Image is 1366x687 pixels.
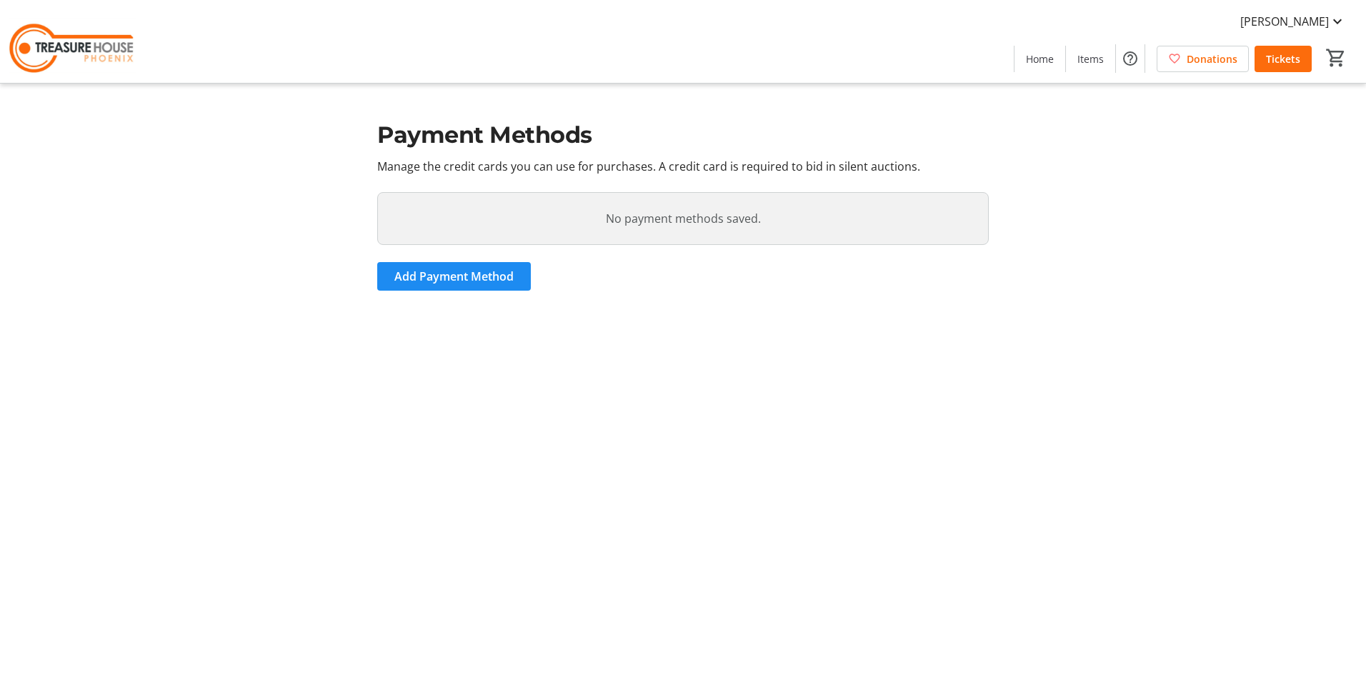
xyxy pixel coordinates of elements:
[1229,10,1357,33] button: [PERSON_NAME]
[1157,46,1249,72] a: Donations
[1240,13,1329,30] span: [PERSON_NAME]
[1266,51,1300,66] span: Tickets
[377,158,989,175] p: Manage the credit cards you can use for purchases. A credit card is required to bid in silent auc...
[377,192,989,245] tr-blank-state: No payment methods saved.
[377,262,531,291] a: Add Payment Method
[1014,46,1065,72] a: Home
[1323,45,1349,71] button: Cart
[377,118,989,152] h1: Payment Methods
[1066,46,1115,72] a: Items
[394,268,514,285] span: Add Payment Method
[1255,46,1312,72] a: Tickets
[1116,44,1145,73] button: Help
[1026,51,1054,66] span: Home
[1187,51,1237,66] span: Donations
[9,6,136,77] img: Treasure House's Logo
[1077,51,1104,66] span: Items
